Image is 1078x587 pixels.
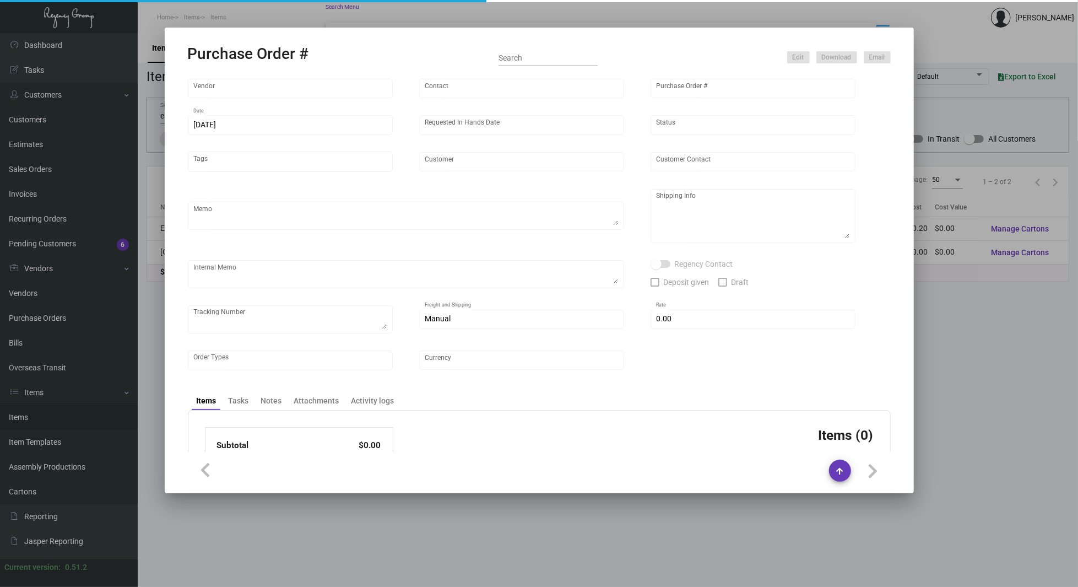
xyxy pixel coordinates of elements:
[228,395,248,407] div: Tasks
[336,439,382,453] td: $0.00
[675,257,733,271] span: Regency Contact
[65,562,87,573] div: 0.51.2
[351,395,394,407] div: Activity logs
[869,53,885,62] span: Email
[864,51,891,63] button: Email
[819,427,874,443] h3: Items (0)
[188,45,309,63] h2: Purchase Order #
[664,276,709,289] span: Deposit given
[732,276,749,289] span: Draft
[793,53,804,62] span: Edit
[816,51,857,63] button: Download
[822,53,852,62] span: Download
[425,314,451,323] span: Manual
[216,439,336,453] td: Subtotal
[294,395,339,407] div: Attachments
[4,562,61,573] div: Current version:
[196,395,216,407] div: Items
[787,51,810,63] button: Edit
[261,395,281,407] div: Notes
